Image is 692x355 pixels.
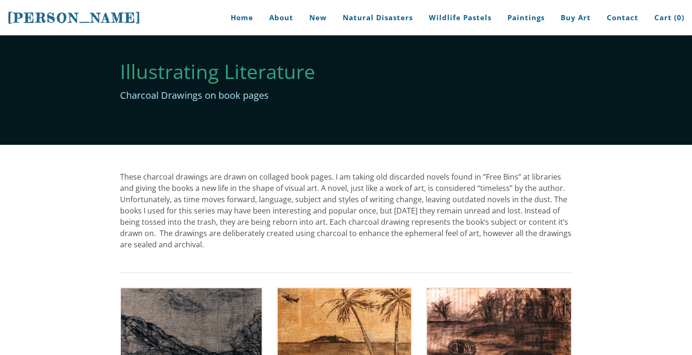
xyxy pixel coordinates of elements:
[120,62,572,81] h2: Illustrating Literature
[8,9,141,27] a: [PERSON_NAME]
[120,88,572,103] div: Charcoal Drawings on book pages
[120,171,572,250] div: These charcoal drawings are drawn on collaged book pages. I am taking old discarded novels found ...
[677,13,682,22] span: 0
[8,10,141,26] span: [PERSON_NAME]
